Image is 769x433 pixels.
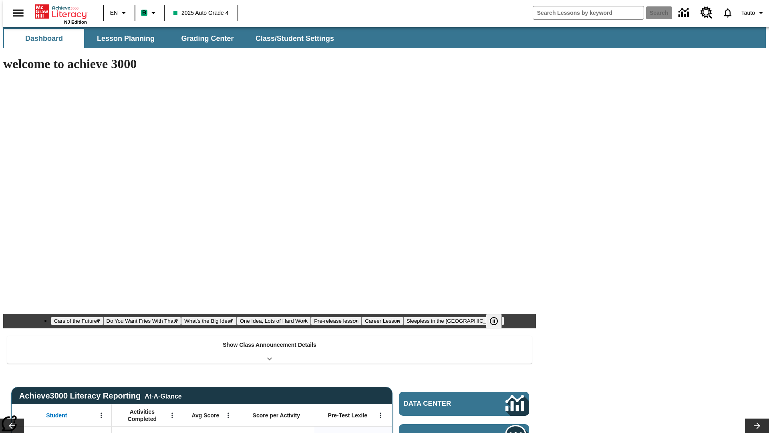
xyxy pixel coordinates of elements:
[173,9,229,17] span: 2025 Auto Grade 4
[3,29,341,48] div: SubNavbar
[486,314,502,328] button: Pause
[167,29,248,48] button: Grading Center
[181,317,237,325] button: Slide 3 What's the Big Idea?
[110,9,118,17] span: EN
[51,317,103,325] button: Slide 1 Cars of the Future?
[311,317,362,325] button: Slide 5 Pre-release lesson
[6,1,30,25] button: Open side menu
[46,412,67,419] span: Student
[3,57,536,71] h1: welcome to achieve 3000
[35,4,87,20] a: Home
[3,27,766,48] div: SubNavbar
[403,317,505,325] button: Slide 7 Sleepless in the Animal Kingdom
[116,408,169,423] span: Activities Completed
[745,419,769,433] button: Lesson carousel, Next
[674,2,696,24] a: Data Center
[362,317,403,325] button: Slide 6 Career Lesson
[696,2,717,24] a: Resource Center, Will open in new tab
[328,412,368,419] span: Pre-Test Lexile
[223,341,316,349] p: Show Class Announcement Details
[4,29,84,48] button: Dashboard
[138,6,161,20] button: Boost Class color is mint green. Change class color
[142,8,146,18] span: B
[486,314,510,328] div: Pause
[222,409,234,421] button: Open Menu
[35,3,87,24] div: Home
[166,409,178,421] button: Open Menu
[86,29,166,48] button: Lesson Planning
[404,400,479,408] span: Data Center
[399,392,529,416] a: Data Center
[7,336,532,364] div: Show Class Announcement Details
[237,317,311,325] button: Slide 4 One Idea, Lots of Hard Work
[717,2,738,23] a: Notifications
[19,391,182,401] span: Achieve3000 Literacy Reporting
[103,317,181,325] button: Slide 2 Do You Want Fries With That?
[533,6,644,19] input: search field
[249,29,340,48] button: Class/Student Settings
[107,6,132,20] button: Language: EN, Select a language
[145,391,181,400] div: At-A-Glance
[95,409,107,421] button: Open Menu
[253,412,300,419] span: Score per Activity
[191,412,219,419] span: Avg Score
[374,409,387,421] button: Open Menu
[741,9,755,17] span: Tauto
[64,20,87,24] span: NJ Edition
[738,6,769,20] button: Profile/Settings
